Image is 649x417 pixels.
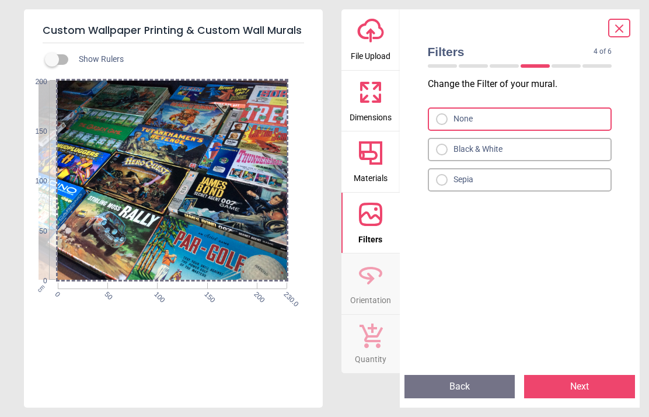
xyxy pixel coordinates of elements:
[341,253,400,314] button: Orientation
[341,9,400,70] button: File Upload
[428,78,622,91] p: Change the Filter of your mural .
[25,276,47,286] span: 0
[404,375,515,398] button: Back
[341,131,400,192] button: Materials
[350,289,391,307] span: Orientation
[341,71,400,131] button: Dimensions
[453,174,473,186] div: Sepia
[202,290,210,297] span: 150
[351,45,390,62] span: File Upload
[524,375,635,398] button: Next
[428,43,594,60] span: Filters
[53,290,60,297] span: 0
[341,193,400,253] button: Filters
[355,348,386,366] span: Quantity
[350,106,392,124] span: Dimensions
[102,290,110,297] span: 50
[453,144,503,155] div: Black & White
[52,53,323,67] div: Show Rulers
[36,283,46,293] span: cm
[594,47,612,57] span: 4 of 6
[358,228,382,246] span: Filters
[25,227,47,237] span: 50
[252,290,259,297] span: 200
[25,77,47,87] span: 200
[25,176,47,186] span: 100
[25,127,47,137] span: 150
[341,315,400,373] button: Quantity
[281,290,289,297] span: 230.0
[453,113,473,125] div: None
[354,167,388,185] span: Materials
[152,290,159,297] span: 100
[43,19,304,43] h5: Custom Wallpaper Printing & Custom Wall Murals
